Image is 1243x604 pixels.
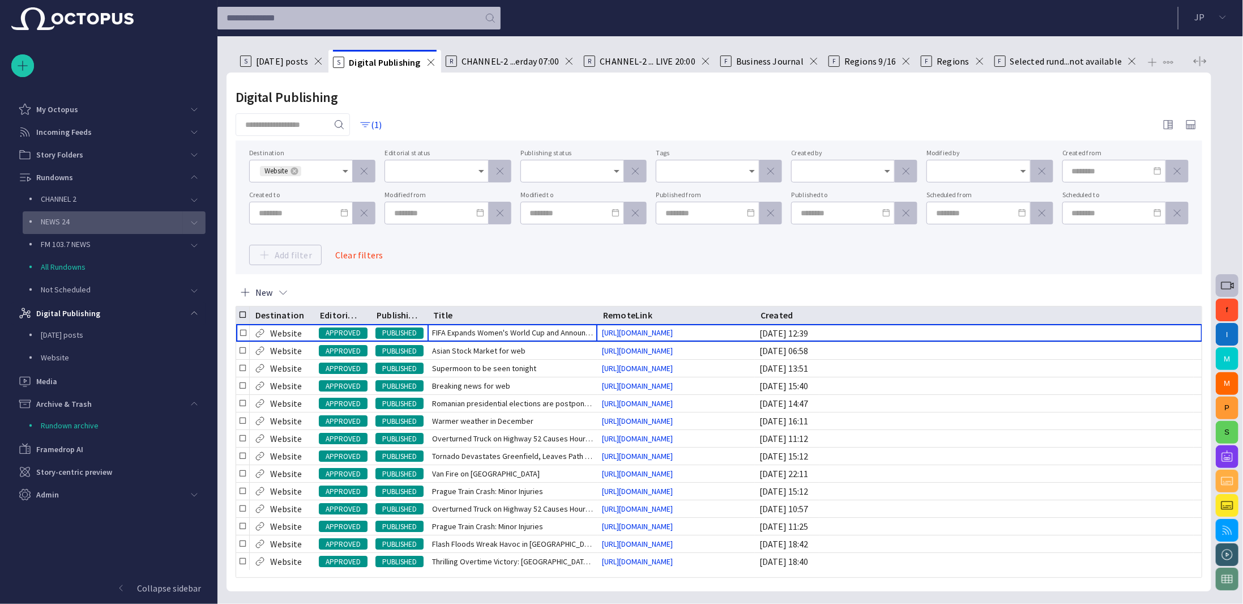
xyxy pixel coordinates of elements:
span: Van Fire on Main Street [432,468,540,479]
span: Prague Train Crash: Minor Injuries [432,486,543,497]
p: S [240,56,251,67]
span: APPROVED [319,433,368,445]
div: FRegions [916,50,989,73]
span: APPROVED [319,381,368,392]
p: Incoming Feeds [36,126,92,138]
span: Overturned Truck on Highway 52 Causes Hours-Long Traffic Cha [432,433,593,444]
span: Website [260,165,292,177]
p: Website [270,555,302,568]
span: APPROVED [319,451,368,462]
p: Website [41,352,206,363]
div: 3/25 11:25 [759,520,808,533]
span: Regions [937,56,969,67]
p: S [333,57,344,68]
p: R [584,56,595,67]
div: FSelected rund...not available [990,50,1143,73]
button: JP [1185,7,1236,27]
label: Editorial status [385,149,430,157]
span: Overturned Truck on Highway 52 Causes Hours-Long Traffic Cha [432,503,593,514]
span: PUBLISHED [375,521,424,533]
label: Created to [249,191,280,199]
p: Website [270,326,302,340]
p: F [921,56,932,67]
label: Published from [656,191,701,199]
p: Website [270,484,302,498]
p: [DATE] posts [41,329,206,341]
label: Tags [656,149,670,157]
div: 12/10/2024 14:47 [759,397,808,410]
label: Scheduled to [1062,191,1100,199]
span: APPROVED [319,486,368,497]
p: Not Scheduled [41,284,91,295]
div: 8/28/2024 13:51 [759,362,808,375]
label: Modified from [385,191,426,199]
div: Created [761,309,793,321]
span: Selected rund...not available [1010,56,1122,67]
div: 4/5 18:40 [759,555,808,568]
ul: main menu [11,98,206,506]
h2: Digital Publishing [236,90,338,105]
a: [URL][DOMAIN_NAME] [597,398,677,409]
span: Tornado Devastates Greenfield, Leaves Path of Destruction [432,450,593,462]
span: Warmer weather in December [432,415,533,427]
button: Clear filters [326,245,392,265]
label: Created from [1062,149,1101,157]
span: FIFA Expands Women's World Cup and Announces New Funding [432,327,593,338]
p: Story Folders [36,149,83,160]
div: 4/15/2024 12:39 [759,327,808,339]
span: Business Journal [736,56,804,67]
span: PUBLISHED [375,539,424,550]
a: [URL][DOMAIN_NAME] [597,327,677,338]
button: Collapse sidebar [11,577,206,599]
label: Scheduled from [926,191,972,199]
a: [URL][DOMAIN_NAME] [597,538,677,550]
span: CHANNEL-2 ... LIVE 20:00 [600,56,695,67]
span: APPROVED [319,521,368,533]
p: FM 103.7 NEWS [41,239,91,250]
div: 10/3/2024 15:40 [759,380,808,392]
button: f [1216,299,1238,321]
button: M [1216,347,1238,370]
a: [URL][DOMAIN_NAME] [597,503,677,514]
div: Title [433,309,452,321]
img: Octopus News Room [11,7,134,30]
button: (1) [354,114,387,135]
button: Open [744,163,760,179]
div: Media [11,370,206,393]
a: [URL][DOMAIN_NAME] [597,450,677,462]
span: APPROVED [319,469,368,480]
span: PUBLISHED [375,469,424,480]
p: Collapse sidebar [137,581,201,595]
p: Digital Publishing [36,308,100,319]
p: CHANNEL 2 [41,193,76,205]
a: [URL][DOMAIN_NAME] [597,521,677,532]
div: S[DATE] posts [236,50,328,73]
span: PUBLISHED [375,556,424,568]
div: 2/5 10:57 [759,503,808,515]
span: Prague Train Crash: Minor Injuries [432,521,543,532]
button: Open [1015,163,1031,179]
button: M [1216,372,1238,395]
span: PUBLISHED [375,451,424,462]
span: APPROVED [319,346,368,357]
div: 4/4 18:42 [759,538,808,550]
label: Publishing status [520,149,572,157]
a: [URL][DOMAIN_NAME] [597,556,677,567]
div: 1/21 15:12 [759,450,808,462]
button: S [1216,421,1238,444]
div: Story-centric preview [11,461,206,483]
div: RCHANNEL-2 ... LIVE 20:00 [579,50,716,73]
div: Website [18,347,206,370]
span: Thrilling Overtime Victory: Slovenia Edges Out Poland [432,556,593,567]
span: PUBLISHED [375,398,424,410]
p: Media [36,376,57,387]
p: NEWS 24 [41,216,70,227]
span: Romanian presidential elections are postponed [432,398,593,409]
div: 1/21 11:12 [759,432,808,445]
button: Open [609,163,625,179]
div: 1/21 22:11 [759,467,808,480]
div: SDigital Publishing [328,50,441,73]
a: [URL][DOMAIN_NAME] [597,345,677,356]
p: F [828,56,840,67]
a: [URL][DOMAIN_NAME] [597,433,677,444]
